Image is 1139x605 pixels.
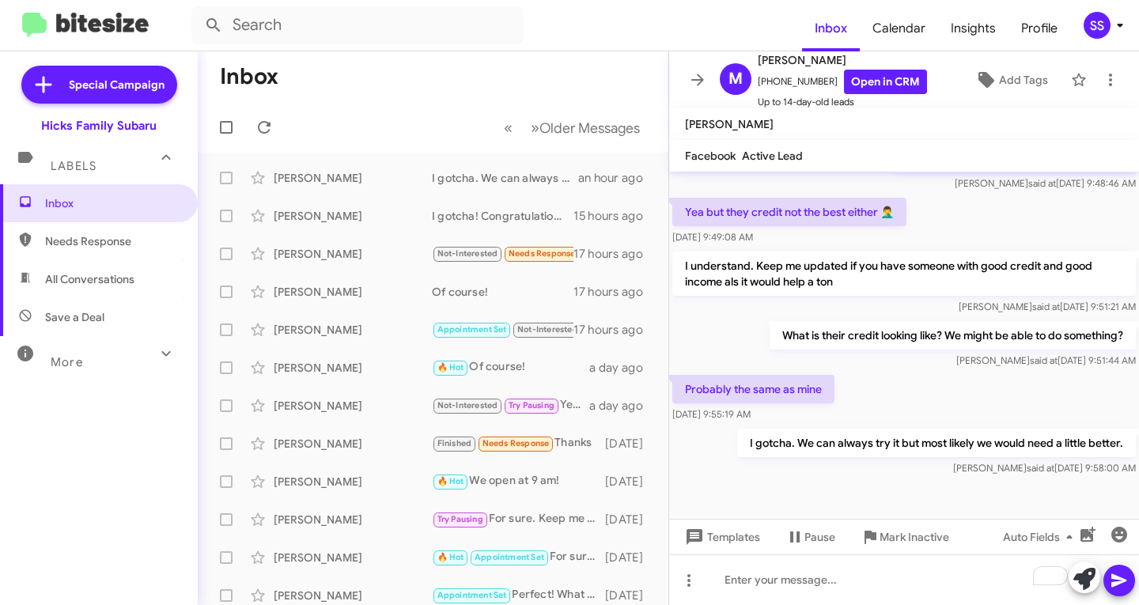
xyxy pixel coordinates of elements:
div: [PERSON_NAME] [274,170,432,186]
span: Templates [682,523,760,551]
span: » [531,118,539,138]
span: said at [1027,462,1054,474]
span: Active Lead [742,149,803,163]
span: Pause [804,523,835,551]
span: [DATE] 9:49:08 AM [672,231,753,243]
a: Open in CRM [844,70,927,94]
span: Up to 14-day-old leads [758,94,927,110]
span: Needs Response [482,438,550,448]
button: Next [521,112,649,144]
button: Add Tags [958,66,1063,94]
div: [DATE] [605,512,656,527]
span: said at [1032,301,1060,312]
div: a day ago [589,398,656,414]
span: Not-Interested [437,400,498,410]
span: 🔥 Hot [437,476,464,486]
div: 17 hours ago [573,322,656,338]
div: [PERSON_NAME] [274,588,432,603]
div: [PERSON_NAME] [274,550,432,565]
p: I gotcha. We can always try it but most likely we would need a little better. [737,429,1136,457]
div: [PERSON_NAME] [274,398,432,414]
span: [PERSON_NAME] [758,51,927,70]
div: [DATE] [605,550,656,565]
button: Templates [669,523,773,551]
span: Save a Deal [45,309,104,325]
div: [PERSON_NAME] [274,208,432,224]
a: Calendar [860,6,938,51]
div: a day ago [589,360,656,376]
h1: Inbox [220,64,278,89]
div: What did you end up purchasing? [432,320,573,338]
div: Of course! [432,358,589,376]
nav: Page navigation example [495,112,649,144]
span: M [728,66,743,92]
span: [PERSON_NAME] [DATE] 9:51:44 AM [956,354,1136,366]
div: I gotcha. We can always try it but most likely we would need a little better. [432,170,578,186]
div: [PERSON_NAME] [274,474,432,490]
div: For sure! We have some great deals going on and would love to give you one of these deals this we... [432,548,605,566]
span: Auto Fields [1003,523,1079,551]
span: Finished [437,438,472,448]
span: Inbox [45,195,180,211]
span: Appointment Set [475,552,544,562]
div: We open at 9 am! [432,472,605,490]
span: [PERSON_NAME] [DATE] 9:58:00 AM [953,462,1136,474]
div: For sure. Keep me updated when the best time works for you! [432,510,605,528]
span: 🔥 Hot [437,552,464,562]
span: Try Pausing [437,514,483,524]
div: an hour ago [578,170,656,186]
span: Try Pausing [509,400,554,410]
span: 🔥 Hot [437,362,464,372]
span: [PHONE_NUMBER] [758,70,927,94]
span: Labels [51,159,96,173]
div: Of course! [432,284,573,300]
span: [PERSON_NAME] [685,117,774,131]
div: [PERSON_NAME] [274,360,432,376]
span: « [504,118,513,138]
a: Profile [1008,6,1070,51]
p: I understand. Keep me updated if you have someone with good credit and good income als it would h... [672,251,1136,296]
button: Mark Inactive [848,523,962,551]
button: Pause [773,523,848,551]
span: [PERSON_NAME] [DATE] 9:48:46 AM [955,177,1136,189]
span: Needs Response [45,233,180,249]
div: Hicks Family Subaru [41,118,157,134]
span: Special Campaign [69,77,165,93]
a: Special Campaign [21,66,177,104]
div: [DATE] [605,474,656,490]
p: Yea but they credit not the best either 🤦‍♂️ [672,198,906,226]
span: [PERSON_NAME] [DATE] 9:51:21 AM [959,301,1136,312]
span: Older Messages [539,119,640,137]
div: Thanks [432,434,605,452]
div: [DATE] [605,436,656,452]
p: Probably the same as mine [672,375,834,403]
span: Not-Interested [437,248,498,259]
div: I gotcha! Congratulations! I hope you have a great rest of your day! [432,208,573,224]
span: [DATE] 9:55:19 AM [672,408,751,420]
span: Facebook [685,149,736,163]
div: [DATE] [605,588,656,603]
span: Appointment Set [437,590,507,600]
div: [PERSON_NAME] [274,322,432,338]
div: [PERSON_NAME] [274,436,432,452]
span: All Conversations [45,271,134,287]
div: 15 hours ago [573,208,656,224]
span: Insights [938,6,1008,51]
div: Yes sir. Have you already purchased the other one? Or are you still interested in coming in to ch... [432,396,589,414]
span: Not-Interested [517,324,578,335]
button: SS [1070,12,1122,39]
div: Perfect! What day was going to work for you? [432,586,605,604]
span: said at [1030,354,1058,366]
div: [PERSON_NAME] [274,284,432,300]
button: Auto Fields [990,523,1092,551]
span: More [51,355,83,369]
span: Add Tags [999,66,1048,94]
span: Mark Inactive [880,523,949,551]
a: Inbox [802,6,860,51]
div: [PERSON_NAME] [274,246,432,262]
input: Search [191,6,524,44]
div: To enrich screen reader interactions, please activate Accessibility in Grammarly extension settings [669,554,1139,605]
